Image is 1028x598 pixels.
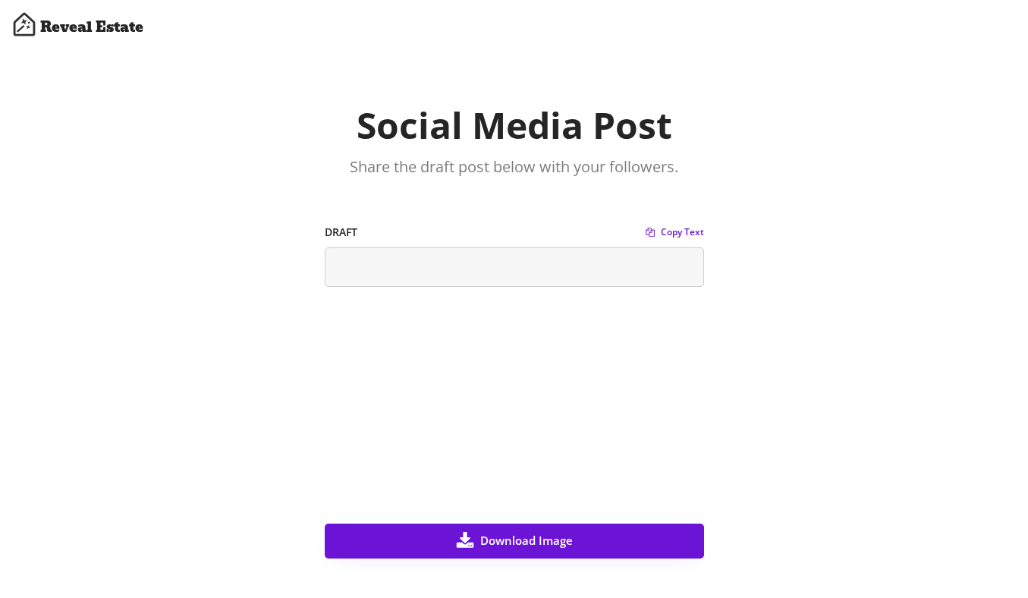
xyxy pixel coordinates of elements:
[40,17,143,36] h4: Reveal Estate
[661,228,704,237] span: Copy Text
[480,535,573,546] span: Download Image
[325,524,704,559] button: Download Image
[325,156,704,178] div: Share the draft post below with your followers.
[325,225,646,240] h6: DRAFT
[83,103,945,147] h2: Social Media Post
[646,225,704,240] button: Copy Text
[12,12,36,36] img: Artboard%201%20copy%203%20%281%29.svg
